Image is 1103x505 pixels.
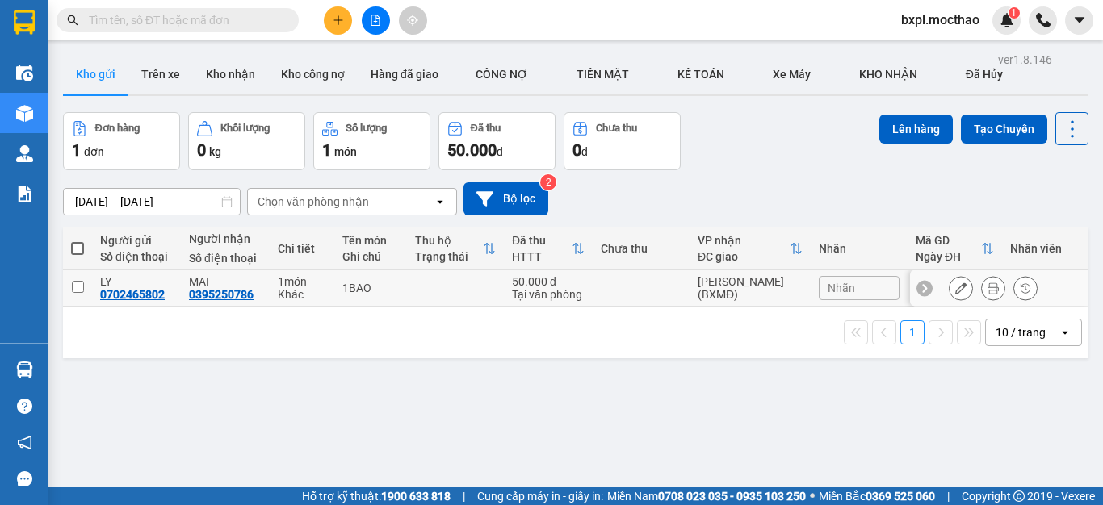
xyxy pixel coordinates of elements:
div: Nhân viên [1010,242,1080,255]
span: món [334,145,357,158]
button: 1 [900,320,925,344]
th: Toggle SortBy [908,227,1002,270]
div: Chưa thu [596,123,637,134]
span: Nhãn [828,282,855,294]
img: warehouse-icon [16,105,33,122]
div: MAI [189,275,262,288]
span: 0 [197,140,206,160]
img: warehouse-icon [16,145,33,162]
strong: 1900 633 818 [381,490,451,503]
span: search [67,15,78,26]
div: Khối lượng [220,123,270,134]
span: 50.000 [447,140,497,160]
button: Bộ lọc [463,182,548,215]
span: Xe Máy [773,68,811,81]
span: ⚪️ [810,493,815,499]
div: Chưa thu [601,242,682,255]
span: 0 [572,140,581,160]
div: Ngày ĐH [916,250,981,263]
button: Chưa thu0đ [564,112,681,170]
button: plus [324,6,352,35]
div: Sửa đơn hàng [949,276,973,300]
div: Chọn văn phòng nhận [258,194,369,210]
th: Toggle SortBy [690,227,811,270]
div: Đã thu [471,123,501,134]
div: HTTT [512,250,572,263]
button: Lên hàng [879,115,953,144]
svg: open [1059,326,1072,339]
button: Hàng đã giao [358,55,451,94]
div: Số điện thoại [189,252,262,265]
img: phone-icon [1036,13,1051,27]
svg: open [434,195,447,208]
span: Cung cấp máy in - giấy in: [477,487,603,505]
div: Nhãn [819,242,900,255]
span: Hỗ trợ kỹ thuật: [302,487,451,505]
span: đ [581,145,588,158]
div: Mã GD [916,234,981,247]
div: Số lượng [346,123,387,134]
div: Đơn hàng [95,123,140,134]
div: 1BAO [342,282,399,294]
div: Ghi chú [342,250,399,263]
button: Khối lượng0kg [188,112,305,170]
span: TIỀN MẶT [577,68,629,81]
span: CÔNG NỢ [476,68,528,81]
div: Đã thu [512,234,572,247]
div: Người gửi [100,234,173,247]
div: Thu hộ [415,234,483,247]
sup: 2 [540,174,556,190]
span: KẾ TOÁN [677,68,724,81]
strong: 0369 525 060 [866,490,935,503]
img: icon-new-feature [1000,13,1014,27]
div: Tại văn phòng [512,288,585,301]
span: bxpl.mocthao [888,10,992,30]
button: Kho nhận [193,55,268,94]
button: Số lượng1món [313,112,430,170]
button: Đã thu50.000đ [438,112,556,170]
div: VP nhận [698,234,790,247]
span: 1 [322,140,331,160]
span: đơn [84,145,104,158]
span: question-circle [17,399,32,414]
img: warehouse-icon [16,361,33,378]
span: KHO NHẬN [859,68,917,81]
span: 1 [72,140,81,160]
div: Tên món [342,234,399,247]
span: | [947,487,950,505]
button: file-add [362,6,390,35]
span: đ [497,145,503,158]
div: 0395250786 [189,288,254,301]
span: message [17,471,32,486]
div: LY [100,275,173,288]
img: solution-icon [16,186,33,202]
button: Trên xe [128,55,193,94]
button: caret-down [1065,6,1093,35]
span: 1 [1011,7,1017,19]
div: 0702465802 [100,288,165,301]
div: Khác [278,288,326,301]
input: Select a date range. [64,189,240,215]
th: Toggle SortBy [407,227,504,270]
span: kg [209,145,221,158]
strong: 0708 023 035 - 0935 103 250 [658,490,806,503]
button: aim [399,6,427,35]
div: Người nhận [189,232,262,245]
div: ĐC giao [698,250,790,263]
span: notification [17,435,32,450]
span: Miền Nam [607,487,806,505]
input: Tìm tên, số ĐT hoặc mã đơn [89,11,279,29]
div: 50.000 đ [512,275,585,288]
span: caret-down [1072,13,1087,27]
img: logo-vxr [14,10,35,35]
button: Tạo Chuyến [961,115,1047,144]
sup: 1 [1009,7,1020,19]
div: Số điện thoại [100,250,173,263]
th: Toggle SortBy [504,227,593,270]
div: 10 / trang [996,324,1046,340]
div: 1 món [278,275,326,288]
button: Đơn hàng1đơn [63,112,180,170]
div: Chi tiết [278,242,326,255]
span: copyright [1013,490,1025,502]
img: warehouse-icon [16,65,33,81]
